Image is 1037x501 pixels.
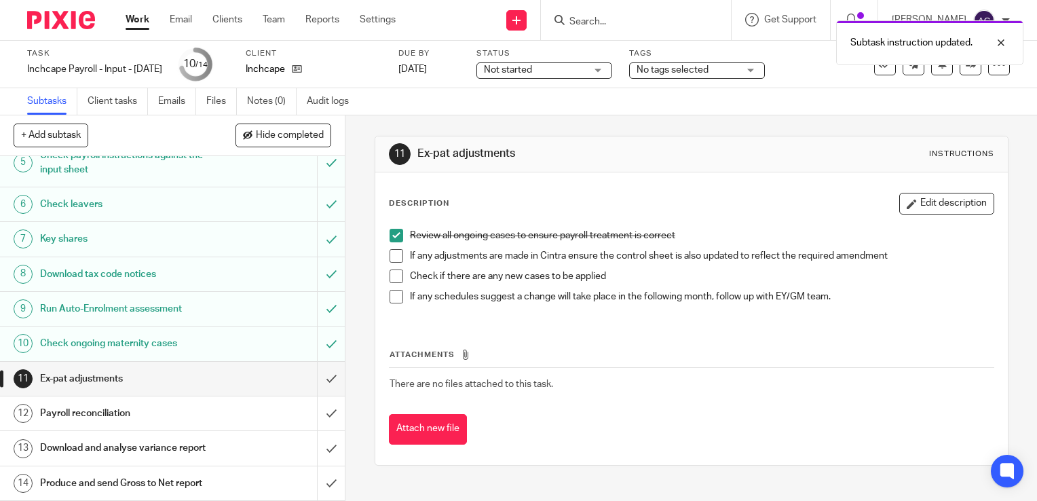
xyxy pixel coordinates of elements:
[40,473,216,494] h1: Produce and send Gross to Net report
[360,13,396,26] a: Settings
[390,379,553,389] span: There are no files attached to this task.
[183,56,208,72] div: 10
[40,145,216,180] h1: Check payroll instructions against the input sheet
[40,438,216,458] h1: Download and analyse variance report
[27,62,162,76] div: Inchcape Payroll - Input - [DATE]
[410,270,994,283] p: Check if there are any new cases to be applied
[27,48,162,59] label: Task
[389,414,467,445] button: Attach new file
[27,11,95,29] img: Pixie
[263,13,285,26] a: Team
[410,229,994,242] p: Review all ongoing cases to ensure payroll treatment is correct
[637,65,709,75] span: No tags selected
[307,88,359,115] a: Audit logs
[88,88,148,115] a: Client tasks
[27,88,77,115] a: Subtasks
[195,61,208,69] small: /14
[14,195,33,214] div: 6
[899,193,994,215] button: Edit description
[40,194,216,215] h1: Check leavers
[27,62,162,76] div: Inchcape Payroll - Input - September 2025
[212,13,242,26] a: Clients
[389,198,449,209] p: Description
[14,404,33,423] div: 12
[929,149,994,160] div: Instructions
[14,153,33,172] div: 5
[170,13,192,26] a: Email
[390,351,455,358] span: Attachments
[398,64,427,74] span: [DATE]
[246,48,381,59] label: Client
[14,299,33,318] div: 9
[850,36,973,50] p: Subtask instruction updated.
[14,474,33,493] div: 14
[398,48,459,59] label: Due by
[40,299,216,319] h1: Run Auto-Enrolment assessment
[410,290,994,303] p: If any schedules suggest a change will take place in the following month, follow up with EY/GM team.
[14,334,33,353] div: 10
[247,88,297,115] a: Notes (0)
[14,369,33,388] div: 11
[235,124,331,147] button: Hide completed
[126,13,149,26] a: Work
[246,62,285,76] p: Inchcape
[973,10,995,31] img: svg%3E
[40,229,216,249] h1: Key shares
[14,124,88,147] button: + Add subtask
[158,88,196,115] a: Emails
[476,48,612,59] label: Status
[40,264,216,284] h1: Download tax code notices
[410,249,994,263] p: If any adjustments are made in Cintra ensure the control sheet is also updated to reflect the req...
[389,143,411,165] div: 11
[40,333,216,354] h1: Check ongoing maternity cases
[14,229,33,248] div: 7
[40,369,216,389] h1: Ex-pat adjustments
[417,147,720,161] h1: Ex-pat adjustments
[14,265,33,284] div: 8
[305,13,339,26] a: Reports
[40,403,216,424] h1: Payroll reconciliation
[256,130,324,141] span: Hide completed
[14,439,33,458] div: 13
[484,65,532,75] span: Not started
[206,88,237,115] a: Files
